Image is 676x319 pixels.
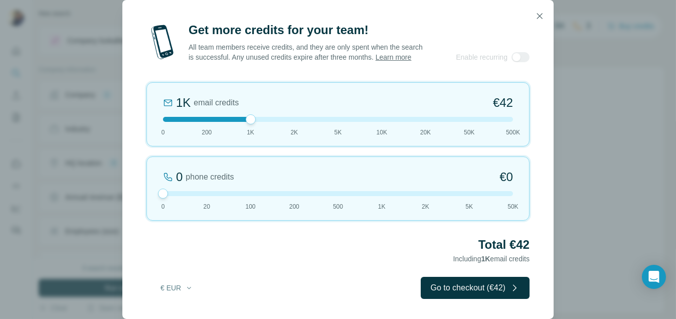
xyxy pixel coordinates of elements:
[481,255,490,263] span: 1K
[186,171,234,183] span: phone credits
[189,42,424,62] p: All team members receive credits, and they are only spent when the search is successful. Any unus...
[506,128,520,137] span: 500K
[176,95,191,111] div: 1K
[377,128,387,137] span: 10K
[194,97,239,109] span: email credits
[376,53,412,61] a: Learn more
[334,128,342,137] span: 5K
[153,279,200,297] button: € EUR
[161,202,165,211] span: 0
[204,202,210,211] span: 20
[290,128,298,137] span: 2K
[465,202,473,211] span: 5K
[456,52,508,62] span: Enable recurring
[499,169,513,185] span: €0
[146,237,530,253] h2: Total €42
[146,22,179,62] img: mobile-phone
[422,202,429,211] span: 2K
[245,202,255,211] span: 100
[378,202,386,211] span: 1K
[289,202,299,211] span: 200
[202,128,212,137] span: 200
[161,128,165,137] span: 0
[176,169,183,185] div: 0
[508,202,518,211] span: 50K
[642,265,666,289] div: Open Intercom Messenger
[420,128,431,137] span: 20K
[493,95,513,111] span: €42
[453,255,530,263] span: Including email credits
[464,128,474,137] span: 50K
[333,202,343,211] span: 500
[421,277,530,299] button: Go to checkout (€42)
[247,128,254,137] span: 1K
